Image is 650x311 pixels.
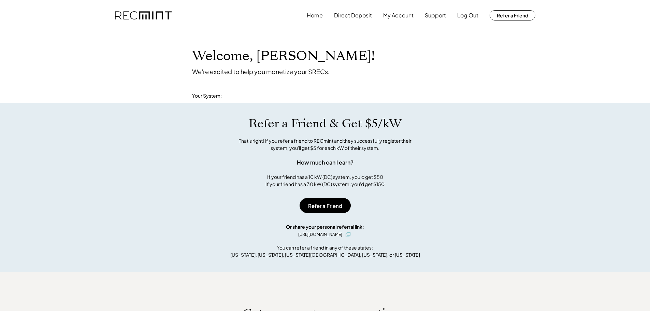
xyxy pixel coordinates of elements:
[231,137,419,152] div: That's right! If you refer a friend to RECmint and they successfully register their system, you'l...
[265,173,385,188] div: If your friend has a 10 kW (DC) system, you'd get $50 If your friend has a 30 kW (DC) system, you...
[383,9,414,22] button: My Account
[298,231,342,238] div: [URL][DOMAIN_NAME]
[286,223,364,230] div: Or share your personal referral link:
[425,9,446,22] button: Support
[457,9,478,22] button: Log Out
[300,198,351,213] button: Refer a Friend
[230,244,420,258] div: You can refer a friend in any of these states: [US_STATE], [US_STATE], [US_STATE][GEOGRAPHIC_DATA...
[297,158,353,167] div: How much can I earn?
[192,68,330,75] div: We're excited to help you monetize your SRECs.
[334,9,372,22] button: Direct Deposit
[249,116,402,131] h1: Refer a Friend & Get $5/kW
[192,93,222,99] div: Your System:
[490,10,535,20] button: Refer a Friend
[192,48,375,64] h1: Welcome, [PERSON_NAME]!
[307,9,323,22] button: Home
[115,11,172,20] img: recmint-logotype%403x.png
[344,230,352,239] button: click to copy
